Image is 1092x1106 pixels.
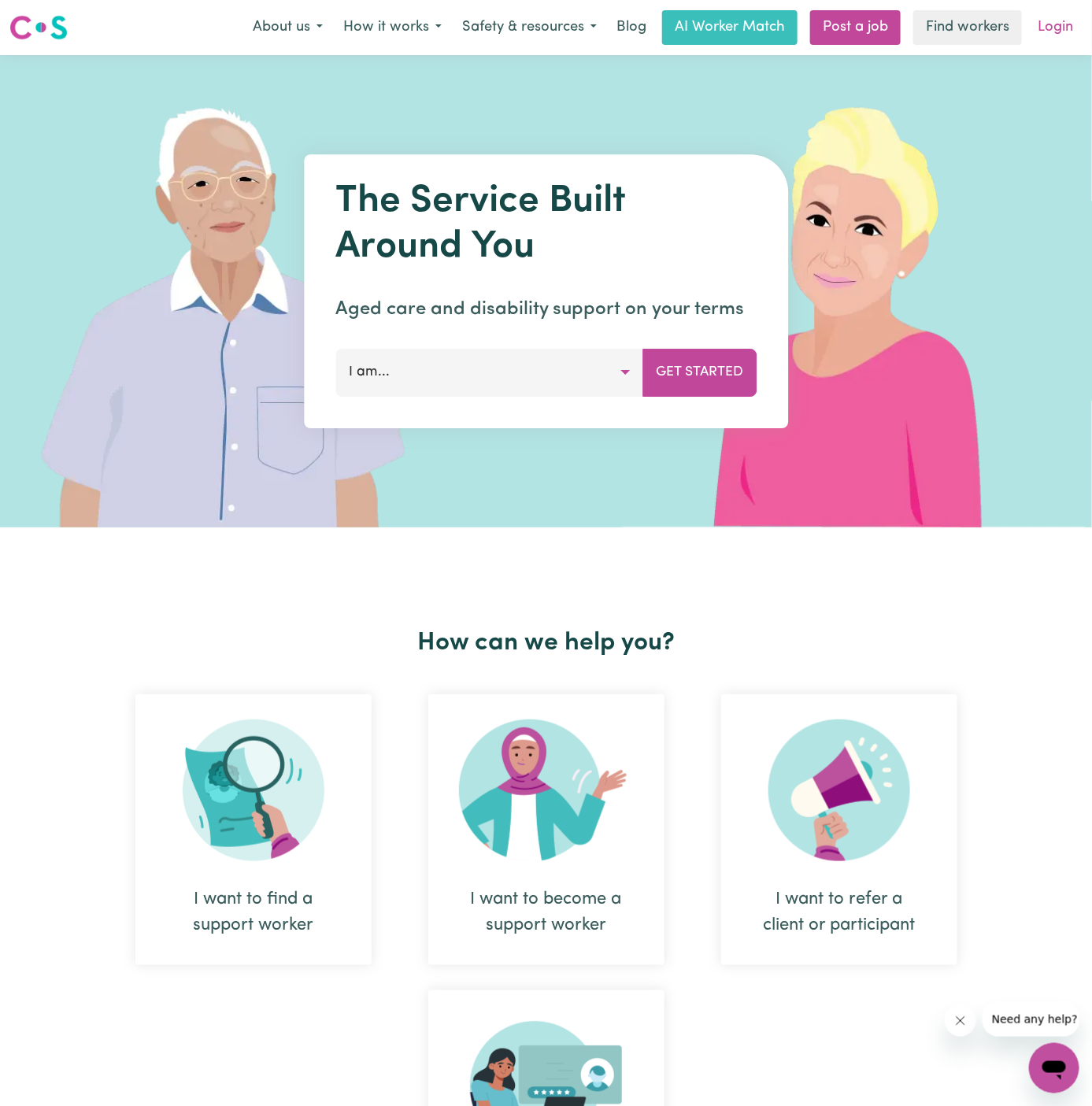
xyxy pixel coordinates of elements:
[335,349,643,396] button: I am...
[173,886,334,938] div: I want to find a support worker
[607,10,656,45] a: Blog
[459,719,634,861] img: Become Worker
[913,10,1022,45] a: Find workers
[768,719,910,861] img: Refer
[759,886,920,938] div: I want to refer a client or participant
[721,694,957,965] div: I want to refer a client or participant
[452,11,607,44] button: Safety & resources
[642,349,757,396] button: Get Started
[333,11,452,44] button: How it works
[335,295,757,324] p: Aged care and disability support on your terms
[945,1005,976,1037] iframe: Close message
[1029,1043,1079,1093] iframe: Button to launch messaging window
[428,694,664,965] div: I want to become a support worker
[9,9,68,46] a: Careseekers logo
[242,11,333,44] button: About us
[107,628,986,658] h2: How can we help you?
[466,886,627,938] div: I want to become a support worker
[335,179,757,270] h1: The Service Built Around You
[983,1002,1079,1037] iframe: Message from company
[9,13,68,42] img: Careseekers logo
[183,719,324,861] img: Search
[810,10,901,45] a: Post a job
[1028,10,1083,45] a: Login
[662,10,798,45] a: AI Worker Match
[135,694,372,965] div: I want to find a support worker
